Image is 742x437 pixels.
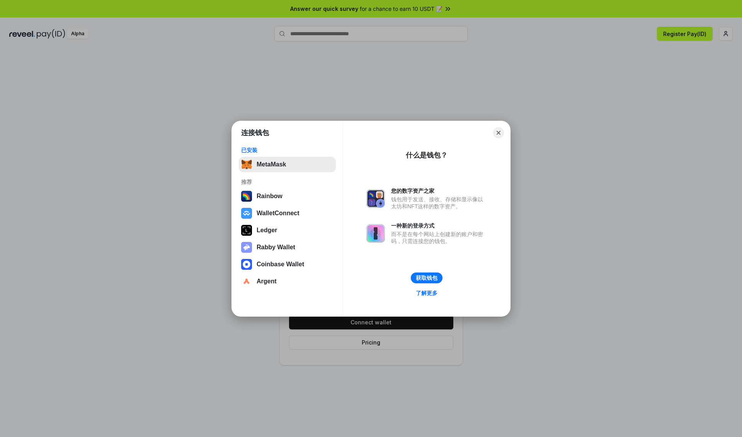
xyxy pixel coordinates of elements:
[391,196,487,210] div: 钱包用于发送、接收、存储和显示像以太坊和NFT这样的数字资产。
[493,127,504,138] button: Close
[366,224,385,243] img: svg+xml,%3Csvg%20xmlns%3D%22http%3A%2F%2Fwww.w3.org%2F2000%2Fsvg%22%20fill%3D%22none%22%20viewBox...
[241,128,269,137] h1: 连接钱包
[241,159,252,170] img: svg+xml,%3Csvg%20fill%3D%22none%22%20height%3D%2233%22%20viewBox%3D%220%200%2035%2033%22%20width%...
[411,288,442,298] a: 了解更多
[241,147,334,154] div: 已安装
[391,231,487,245] div: 而不是在每个网站上创建新的账户和密码，只需连接您的钱包。
[241,276,252,287] img: svg+xml,%3Csvg%20width%3D%2228%22%20height%3D%2228%22%20viewBox%3D%220%200%2028%2028%22%20fill%3D...
[416,274,437,281] div: 获取钱包
[257,244,295,251] div: Rabby Wallet
[257,261,304,268] div: Coinbase Wallet
[241,242,252,253] img: svg+xml,%3Csvg%20xmlns%3D%22http%3A%2F%2Fwww.w3.org%2F2000%2Fsvg%22%20fill%3D%22none%22%20viewBox...
[239,240,336,255] button: Rabby Wallet
[239,274,336,289] button: Argent
[239,223,336,238] button: Ledger
[239,189,336,204] button: Rainbow
[406,151,448,160] div: 什么是钱包？
[241,259,252,270] img: svg+xml,%3Csvg%20width%3D%2228%22%20height%3D%2228%22%20viewBox%3D%220%200%2028%2028%22%20fill%3D...
[366,189,385,208] img: svg+xml,%3Csvg%20xmlns%3D%22http%3A%2F%2Fwww.w3.org%2F2000%2Fsvg%22%20fill%3D%22none%22%20viewBox...
[411,272,442,283] button: 获取钱包
[257,278,277,285] div: Argent
[391,222,487,229] div: 一种新的登录方式
[257,210,300,217] div: WalletConnect
[416,290,437,296] div: 了解更多
[257,227,277,234] div: Ledger
[391,187,487,194] div: 您的数字资产之家
[241,225,252,236] img: svg+xml,%3Csvg%20xmlns%3D%22http%3A%2F%2Fwww.w3.org%2F2000%2Fsvg%22%20width%3D%2228%22%20height%3...
[239,206,336,221] button: WalletConnect
[239,257,336,272] button: Coinbase Wallet
[241,208,252,219] img: svg+xml,%3Csvg%20width%3D%2228%22%20height%3D%2228%22%20viewBox%3D%220%200%2028%2028%22%20fill%3D...
[257,161,286,168] div: MetaMask
[241,178,334,185] div: 推荐
[257,193,283,200] div: Rainbow
[239,157,336,172] button: MetaMask
[241,191,252,202] img: svg+xml,%3Csvg%20width%3D%22120%22%20height%3D%22120%22%20viewBox%3D%220%200%20120%20120%22%20fil...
